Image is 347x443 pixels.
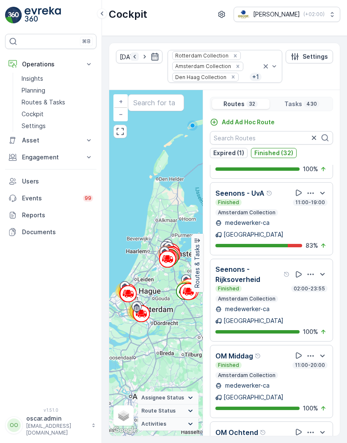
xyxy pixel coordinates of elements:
a: Events99 [5,190,96,207]
p: medewerker-ca [223,219,270,227]
p: Insights [22,74,43,83]
p: Settings [303,52,328,61]
button: Finished (32) [251,148,297,158]
summary: Assignee Status [138,391,198,405]
div: 56 [177,280,194,297]
p: 430 [306,101,318,107]
span: Assignee Status [141,394,184,401]
div: Help Tooltip Icon [260,429,267,436]
p: Documents [22,228,93,236]
input: Search for tasks or a location [128,94,184,111]
div: 261 [158,245,175,262]
p: 02:00-23:55 [293,285,326,292]
button: Operations [5,56,96,73]
p: ( +02:00 ) [303,11,325,18]
div: Help Tooltip Icon [284,271,290,278]
p: 11:00-20:00 [294,362,326,369]
img: Google [111,425,139,436]
p: 100 % [303,165,318,173]
p: Cockpit [109,8,147,21]
span: v 1.51.0 [5,407,96,413]
p: Amsterdam Collection [217,295,276,302]
a: Users [5,173,96,190]
img: logo [5,7,22,24]
div: 70 [127,303,144,320]
p: Finished [217,362,240,369]
a: Zoom In [114,95,127,108]
button: Asset [5,132,96,149]
p: Seenons - Rijksoverheid [215,264,282,284]
p: medewerker-ca [223,305,270,313]
img: logo_light-DOdMpM7g.png [25,7,61,24]
span: − [119,110,123,118]
a: Open this area in Google Maps (opens a new window) [111,425,139,436]
button: Settings [286,50,333,63]
p: Expired (1) [213,149,244,157]
div: Remove Den Haag Collection [229,74,238,80]
a: Reports [5,207,96,224]
div: Remove Rotterdam Collection [231,52,240,59]
span: + [119,98,123,105]
p: 83 % [306,241,318,250]
p: Finished [217,199,240,206]
p: Routes [223,100,245,108]
a: Cockpit [18,108,96,120]
p: Operations [22,60,80,68]
div: Help Tooltip Icon [266,190,273,197]
p: Users [22,177,93,186]
p: Add Ad Hoc Route [222,118,275,126]
summary: Route Status [138,405,198,418]
p: OM Ochtend [215,427,258,438]
a: Insights [18,73,96,85]
img: basis-logo_rgb2x.png [237,10,250,19]
p: Settings [22,122,46,130]
p: [GEOGRAPHIC_DATA] [223,393,284,402]
p: [PERSON_NAME] [253,10,300,19]
button: Expired (1) [210,148,248,158]
p: Engagement [22,153,80,161]
p: Amsterdam Collection [217,372,276,379]
a: Documents [5,224,96,241]
p: + 1 [251,73,260,81]
p: oscar.admin [26,414,87,423]
p: Planning [22,86,45,95]
p: Routes & Tasks [193,245,201,288]
p: medewerker-ca [223,381,270,390]
span: Route Status [141,407,176,414]
button: OOoscar.admin[EMAIL_ADDRESS][DOMAIN_NAME] [5,414,96,436]
a: Layers [114,406,133,425]
input: Search Routes [210,131,333,145]
a: Settings [18,120,96,132]
div: OO [7,418,21,432]
div: Rotterdam Collection [173,52,230,60]
p: Amsterdam Collection [217,209,276,216]
p: 99 [85,195,91,202]
p: Tasks [284,100,302,108]
p: Asset [22,136,80,145]
button: Engagement [5,149,96,166]
p: 32 [248,101,256,107]
a: Zoom Out [114,108,127,120]
div: Remove Amsterdam Collection [233,63,242,70]
a: Planning [18,85,96,96]
p: Routes & Tasks [22,98,65,107]
div: Help Tooltip Icon [255,353,262,359]
p: OM Middag [215,351,253,361]
div: Amsterdam Collection [173,62,232,70]
p: Finished (32) [254,149,293,157]
input: dd/mm/yyyy [116,50,162,63]
a: Routes & Tasks [18,96,96,108]
p: Seenons - UvA [215,188,264,198]
p: 11:00-19:00 [295,199,326,206]
p: [GEOGRAPHIC_DATA] [223,317,284,325]
p: ⌘B [82,38,91,45]
span: Activities [141,421,166,427]
p: 100 % [303,328,318,336]
p: Cockpit [22,110,44,118]
summary: Activities [138,418,198,431]
button: [PERSON_NAME](+02:00) [234,7,340,22]
p: Finished [217,285,240,292]
p: 100 % [303,404,318,413]
p: [GEOGRAPHIC_DATA] [223,230,284,239]
a: Add Ad Hoc Route [210,118,275,126]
